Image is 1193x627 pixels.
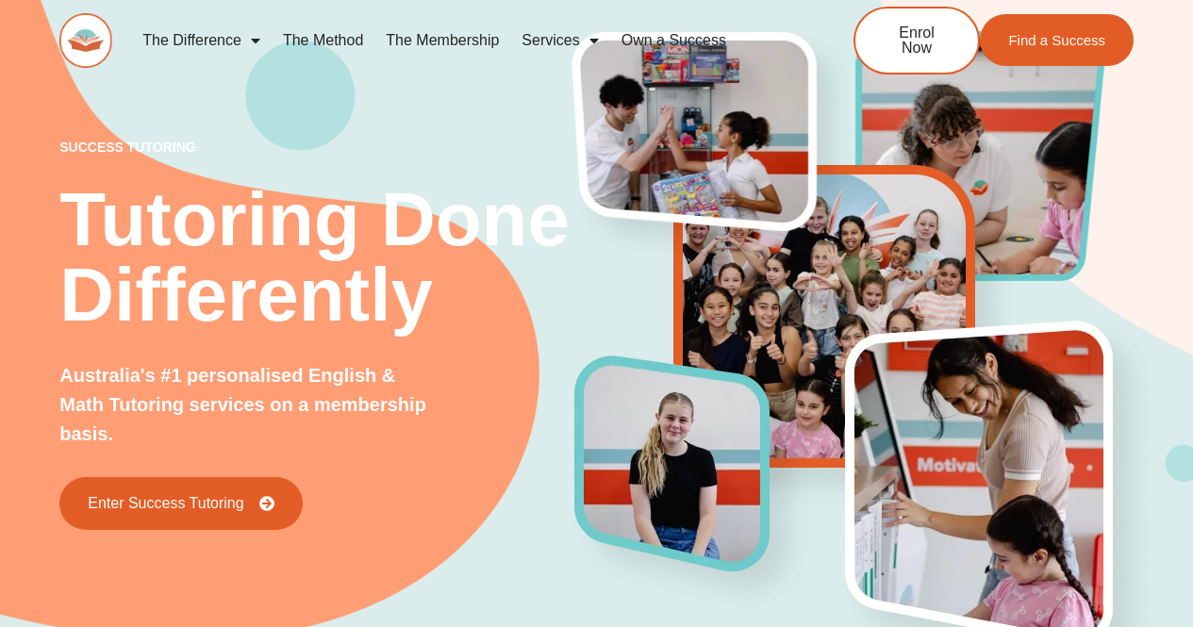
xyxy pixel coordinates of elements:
[1008,33,1105,47] span: Find a Success
[272,19,374,62] a: The Method
[980,14,1134,66] a: Find a Success
[59,361,436,449] p: Australia's #1 personalised English & Math Tutoring services on a membership basis.
[853,7,980,74] a: Enrol Now
[131,19,791,62] nav: Menu
[59,140,574,154] p: success tutoring
[510,19,609,62] a: Services
[374,19,510,62] a: The Membership
[610,19,737,62] a: Own a Success
[884,25,950,56] span: Enrol Now
[88,496,243,511] span: Enter Success Tutoring
[131,19,272,62] a: The Difference
[59,182,574,333] h2: Tutoring Done Differently
[59,477,302,530] a: Enter Success Tutoring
